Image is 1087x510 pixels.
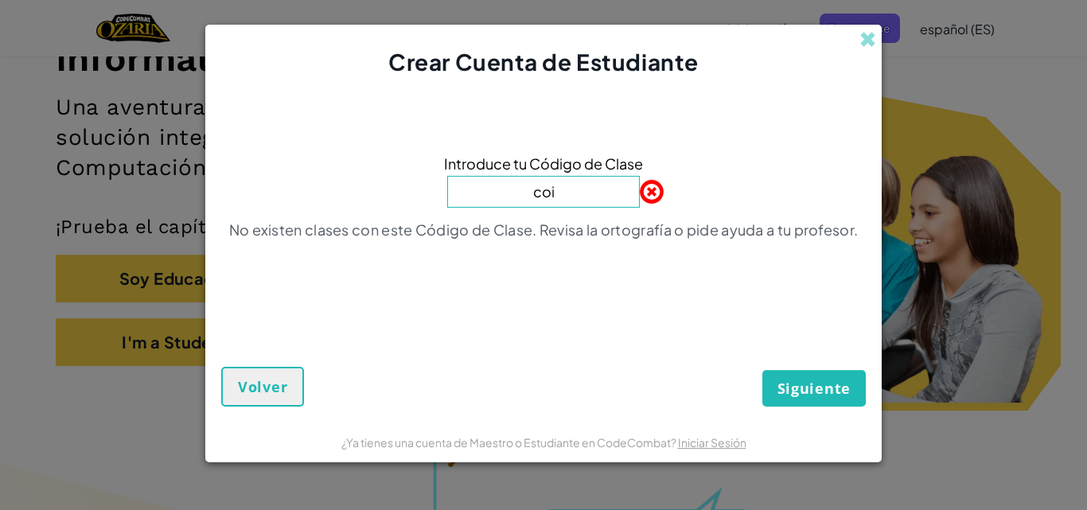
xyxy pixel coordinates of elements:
[221,367,304,407] button: Volver
[777,379,851,398] span: Siguiente
[229,220,859,239] p: No existen clases con este Código de Clase. Revisa la ortografía o pide ayuda a tu profesor.
[762,370,866,407] button: Siguiente
[388,48,699,76] span: Crear Cuenta de Estudiante
[678,435,746,450] a: Iniciar Sesión
[444,152,643,175] span: Introduce tu Código de Clase
[341,435,678,450] span: ¿Ya tienes una cuenta de Maestro o Estudiante en CodeCombat?
[238,377,287,396] span: Volver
